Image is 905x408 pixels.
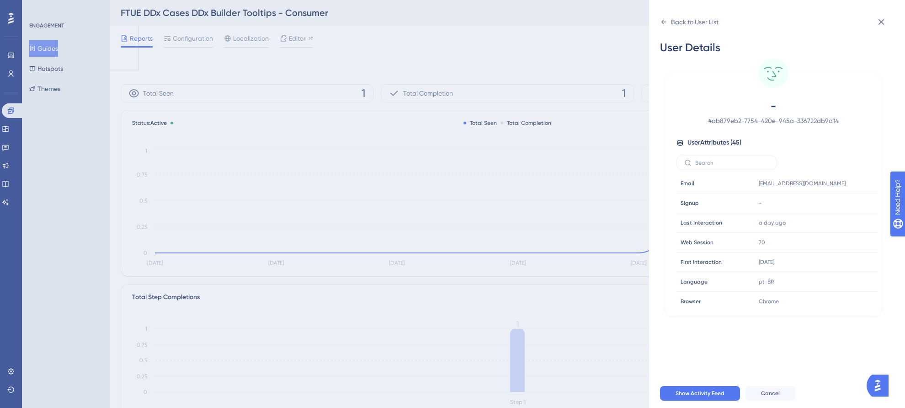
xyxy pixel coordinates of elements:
time: a day ago [759,220,786,226]
span: Last Interaction [681,219,722,226]
input: Search [695,160,769,166]
span: [EMAIL_ADDRESS][DOMAIN_NAME] [759,180,846,187]
span: First Interaction [681,258,722,266]
span: - [759,199,761,207]
span: - [693,99,854,113]
span: Email [681,180,694,187]
button: Show Activity Feed [660,386,740,401]
button: Cancel [745,386,795,401]
span: Language [681,278,708,285]
span: Need Help? [21,2,57,13]
span: Signup [681,199,699,207]
span: pt-BR [759,278,774,285]
div: User Details [660,40,887,55]
span: Chrome [759,298,779,305]
iframe: UserGuiding AI Assistant Launcher [867,372,894,399]
span: Cancel [761,390,780,397]
time: [DATE] [759,259,774,265]
div: Back to User List [671,16,719,27]
span: User Attributes ( 45 ) [687,137,741,148]
span: Web Session [681,239,713,246]
span: 70 [759,239,765,246]
span: Show Activity Feed [676,390,724,397]
span: Browser [681,298,701,305]
span: # ab879eb2-7754-420e-945a-336722db9d14 [693,115,854,126]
